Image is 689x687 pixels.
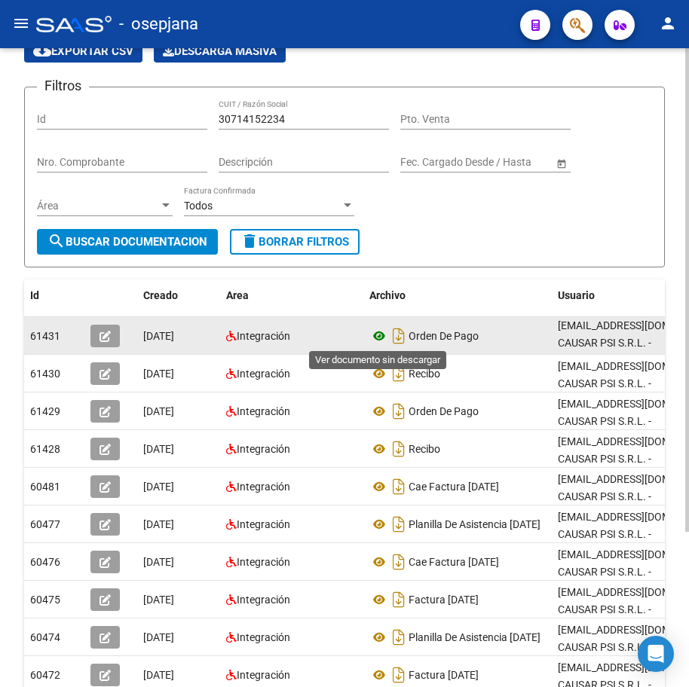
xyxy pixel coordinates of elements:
span: 61431 [30,330,60,342]
button: Borrar Filtros [230,229,360,255]
span: [DATE] [143,518,174,530]
mat-icon: cloud_download [33,41,51,60]
i: Descargar documento [389,362,409,386]
input: Start date [400,156,447,169]
i: Descargar documento [389,512,409,536]
span: 60475 [30,594,60,606]
span: Buscar Documentacion [47,235,207,249]
input: End date [460,156,534,169]
span: Integración [237,405,290,417]
span: - osepjana [119,8,198,41]
span: Planilla De Asistencia [DATE] [409,518,540,530]
span: 60472 [30,669,60,681]
span: Orden De Pago [409,330,479,342]
span: Integración [237,368,290,380]
i: Descargar documento [389,588,409,612]
span: 61430 [30,368,60,380]
span: Todos [184,200,213,212]
span: Integración [237,594,290,606]
span: Descarga Masiva [163,44,277,58]
span: 61429 [30,405,60,417]
span: Integración [237,443,290,455]
span: 60477 [30,518,60,530]
span: [DATE] [143,669,174,681]
span: [DATE] [143,405,174,417]
div: Open Intercom Messenger [638,636,674,672]
span: Planilla De Asistencia [DATE] [409,631,540,643]
span: 60476 [30,556,60,568]
span: Integración [237,518,290,530]
span: Área [37,200,159,212]
button: Exportar CSV [24,40,142,63]
span: Factura [DATE] [409,594,479,606]
span: [DATE] [143,330,174,342]
h3: Filtros [37,75,89,96]
span: Id [30,289,39,301]
span: Creado [143,289,178,301]
mat-icon: delete [240,232,259,250]
span: 60481 [30,481,60,493]
mat-icon: search [47,232,66,250]
mat-icon: person [659,14,677,32]
span: [DATE] [143,443,174,455]
span: Integración [237,481,290,493]
i: Descargar documento [389,625,409,649]
button: Descarga Masiva [154,40,286,63]
span: Exportar CSV [33,44,133,58]
i: Descargar documento [389,475,409,499]
span: [DATE] [143,481,174,493]
span: Archivo [369,289,406,301]
i: Descargar documento [389,663,409,687]
datatable-header-cell: Archivo [363,279,552,312]
span: [DATE] [143,368,174,380]
span: [DATE] [143,631,174,643]
span: Cae Factura [DATE] [409,556,499,568]
button: Buscar Documentacion [37,229,218,255]
i: Descargar documento [389,399,409,423]
span: Factura [DATE] [409,669,479,681]
span: [DATE] [143,594,174,606]
span: Area [226,289,249,301]
span: Recibo [409,443,440,455]
span: 60474 [30,631,60,643]
span: Usuario [558,289,595,301]
span: Integración [237,556,290,568]
datatable-header-cell: Creado [137,279,220,312]
button: Open calendar [553,155,569,171]
span: Cae Factura [DATE] [409,481,499,493]
span: Recibo [409,368,440,380]
i: Descargar documento [389,550,409,574]
datatable-header-cell: Area [220,279,363,312]
span: 61428 [30,443,60,455]
span: [DATE] [143,556,174,568]
app-download-masive: Descarga masiva de comprobantes (adjuntos) [154,40,286,63]
span: Integración [237,631,290,643]
span: Orden De Pago [409,405,479,417]
span: Borrar Filtros [240,235,349,249]
mat-icon: menu [12,14,30,32]
span: Integración [237,330,290,342]
datatable-header-cell: Id [24,279,84,312]
span: Integración [237,669,290,681]
i: Descargar documento [389,437,409,461]
i: Descargar documento [389,324,409,348]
